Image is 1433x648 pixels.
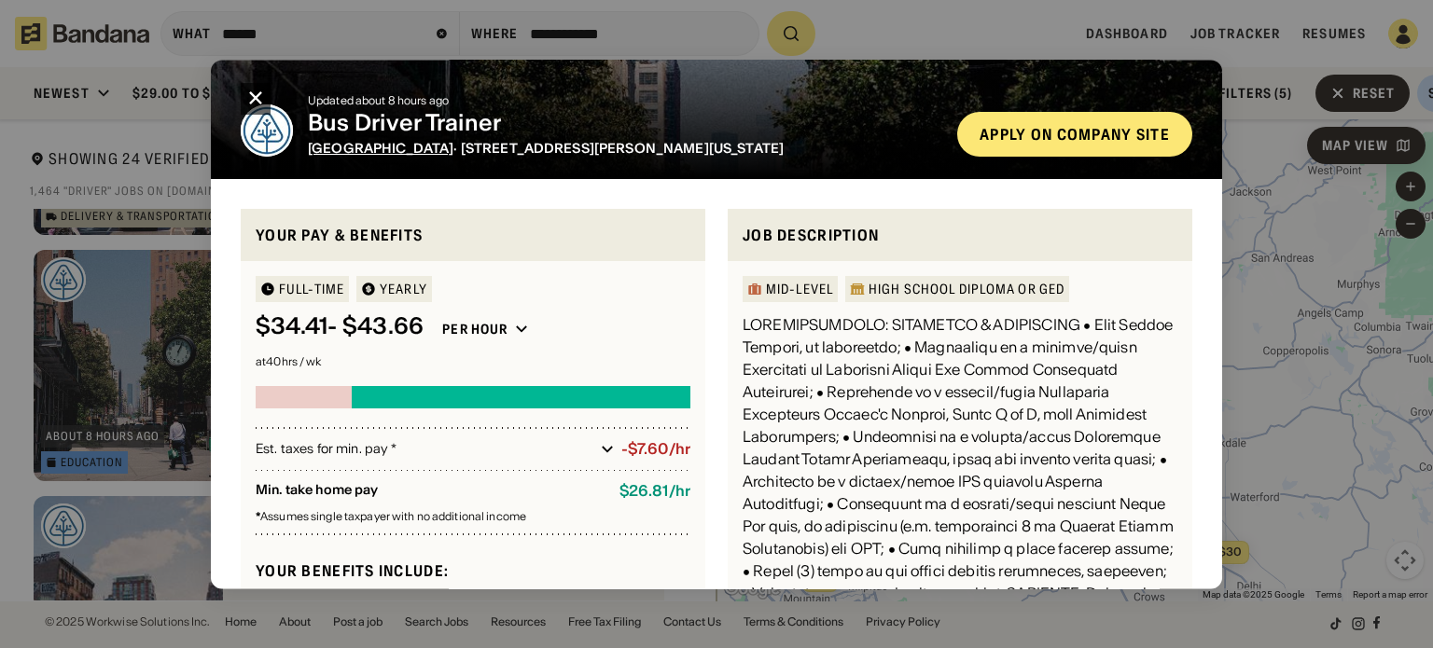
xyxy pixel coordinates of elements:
[256,357,690,368] div: at 40 hrs / wk
[869,283,1064,296] div: High School Diploma or GED
[256,561,690,581] div: Your benefits include:
[256,224,690,247] div: Your pay & benefits
[308,140,453,157] span: [GEOGRAPHIC_DATA]
[256,512,690,523] div: Assumes single taxpayer with no additional income
[256,440,593,459] div: Est. taxes for min. pay *
[241,104,293,157] img: Palo Alto Unified School District logo
[256,314,424,341] div: $ 34.41 - $43.66
[279,283,344,296] div: Full-time
[980,127,1170,142] div: Apply on company site
[308,110,942,137] div: Bus Driver Trainer
[619,483,690,501] div: $ 26.81 / hr
[380,283,427,296] div: YEARLY
[308,95,942,106] div: Updated about 8 hours ago
[743,224,1177,247] div: Job Description
[308,141,942,157] div: · [STREET_ADDRESS][PERSON_NAME][US_STATE]
[621,441,690,459] div: -$7.60/hr
[766,283,833,296] div: Mid-Level
[256,483,605,501] div: Min. take home pay
[442,322,508,338] div: Per hour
